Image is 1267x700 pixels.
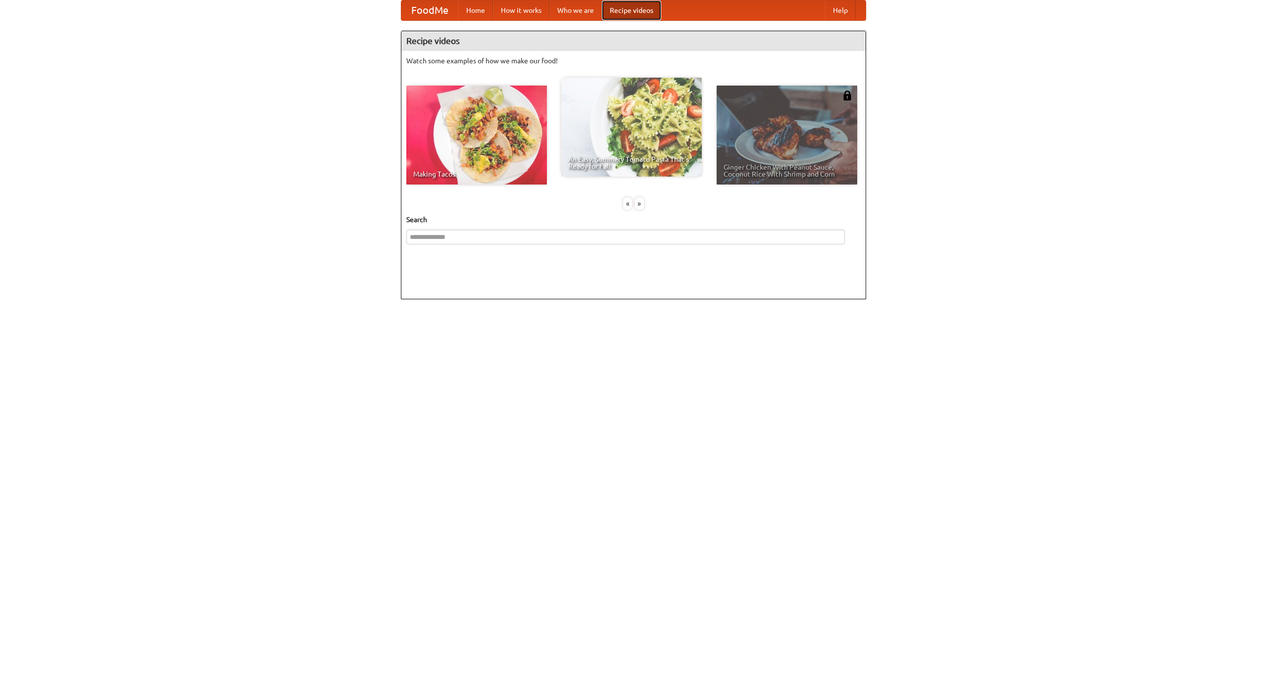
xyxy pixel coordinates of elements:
a: An Easy, Summery Tomato Pasta That's Ready for Fall [561,78,702,177]
p: Watch some examples of how we make our food! [406,56,861,66]
a: How it works [493,0,549,20]
a: Recipe videos [602,0,661,20]
span: An Easy, Summery Tomato Pasta That's Ready for Fall [568,156,695,170]
a: Making Tacos [406,86,547,185]
img: 483408.png [842,91,852,100]
a: Who we are [549,0,602,20]
div: « [623,197,632,210]
a: Help [825,0,856,20]
span: Making Tacos [413,171,540,178]
h5: Search [406,215,861,225]
div: » [635,197,644,210]
a: Home [458,0,493,20]
a: FoodMe [401,0,458,20]
h4: Recipe videos [401,31,866,51]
